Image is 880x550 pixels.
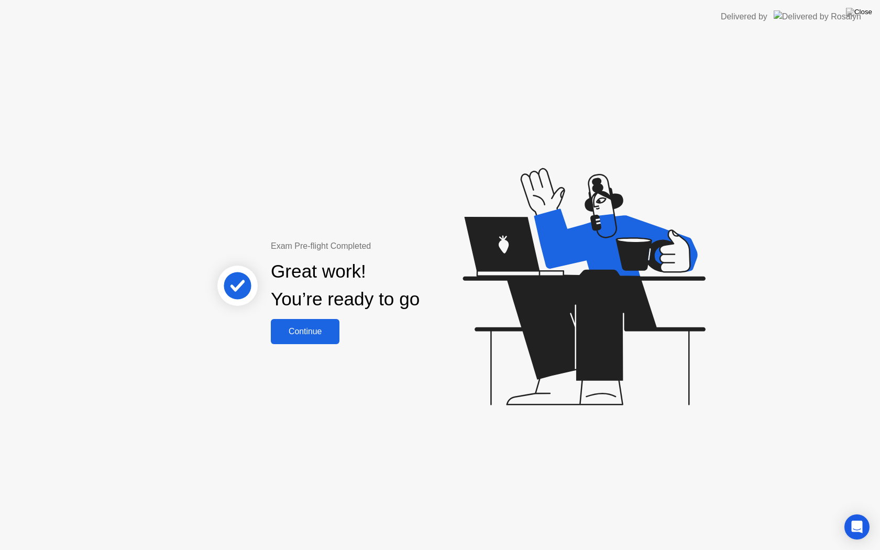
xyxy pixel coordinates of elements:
[846,8,872,16] img: Close
[274,327,336,336] div: Continue
[721,10,767,23] div: Delivered by
[844,514,870,540] div: Open Intercom Messenger
[271,319,339,344] button: Continue
[774,10,861,23] img: Delivered by Rosalyn
[271,258,420,313] div: Great work! You’re ready to go
[271,240,487,252] div: Exam Pre-flight Completed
